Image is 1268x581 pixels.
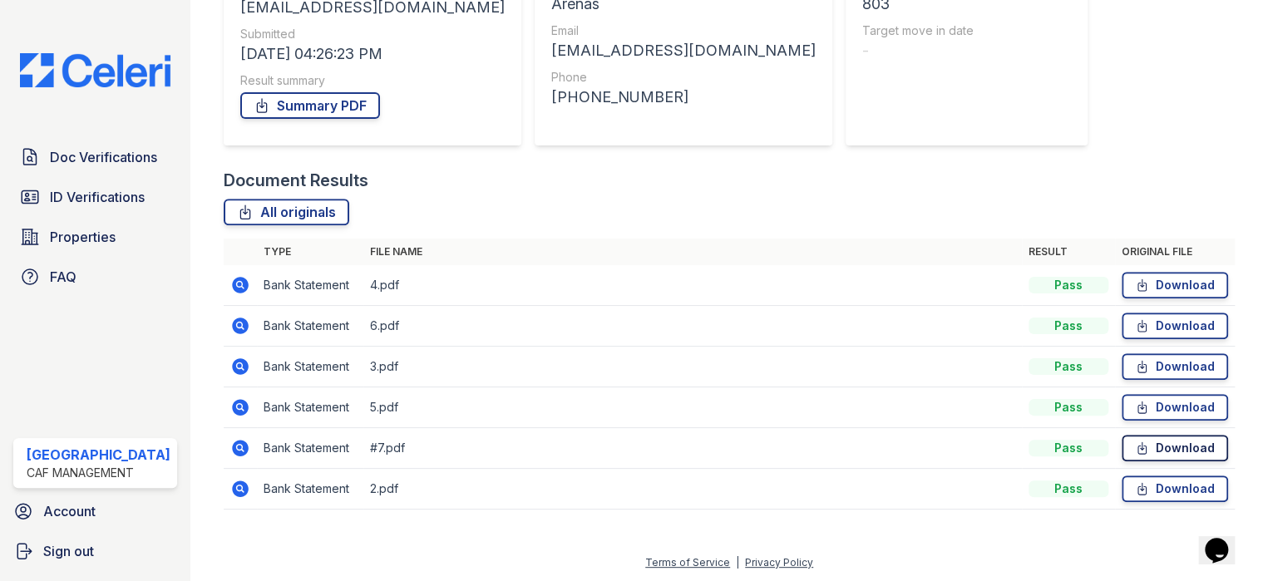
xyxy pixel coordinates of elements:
a: Summary PDF [240,92,380,119]
a: Download [1122,353,1228,380]
span: Sign out [43,541,94,561]
a: Sign out [7,534,184,568]
div: Document Results [224,169,368,192]
div: Pass [1029,480,1108,497]
a: All originals [224,199,349,225]
div: Pass [1029,277,1108,293]
div: | [736,556,739,569]
span: Account [43,501,96,521]
td: Bank Statement [257,265,363,306]
a: Download [1122,313,1228,339]
a: Doc Verifications [13,140,177,174]
div: Pass [1029,440,1108,456]
td: 6.pdf [363,306,1022,347]
td: Bank Statement [257,428,363,469]
div: Result summary [240,72,505,89]
div: CAF Management [27,465,170,481]
td: #7.pdf [363,428,1022,469]
iframe: chat widget [1198,515,1251,564]
td: Bank Statement [257,387,363,428]
span: ID Verifications [50,187,145,207]
span: FAQ [50,267,76,287]
div: Pass [1029,399,1108,416]
div: Email [551,22,816,39]
a: Download [1122,272,1228,298]
div: [DATE] 04:26:23 PM [240,42,505,66]
a: FAQ [13,260,177,293]
a: Terms of Service [645,556,730,569]
div: Target move in date [862,22,1071,39]
th: Type [257,239,363,265]
img: CE_Logo_Blue-a8612792a0a2168367f1c8372b55b34899dd931a85d93a1a3d3e32e68fde9ad4.png [7,53,184,87]
span: Properties [50,227,116,247]
div: Submitted [240,26,505,42]
div: [PHONE_NUMBER] [551,86,816,109]
td: Bank Statement [257,306,363,347]
span: Doc Verifications [50,147,157,167]
a: Account [7,495,184,528]
td: Bank Statement [257,347,363,387]
a: ID Verifications [13,180,177,214]
div: [GEOGRAPHIC_DATA] [27,445,170,465]
div: Pass [1029,358,1108,375]
a: Download [1122,475,1228,502]
div: - [862,39,1071,62]
td: Bank Statement [257,469,363,510]
th: File name [363,239,1022,265]
div: Phone [551,69,816,86]
div: [EMAIL_ADDRESS][DOMAIN_NAME] [551,39,816,62]
a: Download [1122,435,1228,461]
a: Properties [13,220,177,254]
td: 5.pdf [363,387,1022,428]
th: Result [1022,239,1115,265]
td: 3.pdf [363,347,1022,387]
div: Pass [1029,318,1108,334]
a: Download [1122,394,1228,421]
a: Privacy Policy [745,556,813,569]
th: Original file [1115,239,1235,265]
td: 4.pdf [363,265,1022,306]
td: 2.pdf [363,469,1022,510]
